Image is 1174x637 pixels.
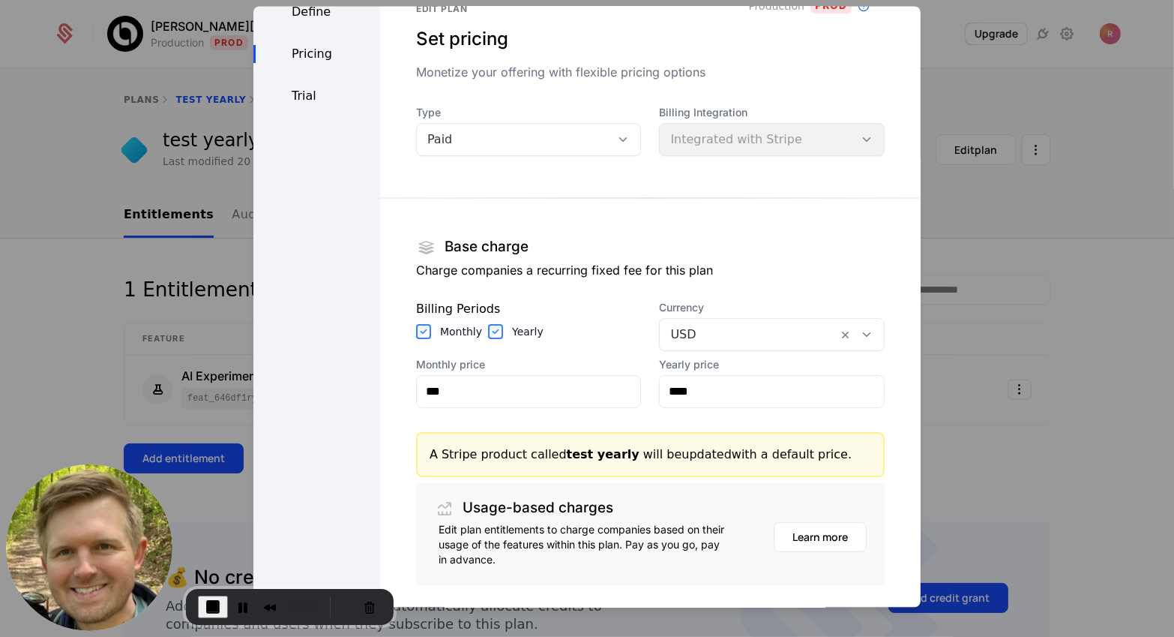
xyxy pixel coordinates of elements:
span: Type [416,105,642,120]
div: Pricing [253,45,380,63]
label: Yearly price [659,357,885,372]
span: called [531,447,639,461]
div: Monetize your offering with flexible pricing options [416,63,885,81]
h1: Base charge [445,241,529,255]
button: Learn more [774,522,867,552]
div: Billing Periods [416,300,642,318]
div: A Stripe product will be updated with a default price. [430,446,871,464]
h1: Usage-based charges [463,502,613,516]
div: Set pricing [416,27,885,51]
label: Monthly price [416,357,642,372]
div: Define [253,3,380,21]
label: Monthly [440,324,482,339]
div: Paid [427,131,600,149]
span: Currency [659,300,885,315]
b: test yearly [567,447,639,461]
div: Trial [253,87,380,105]
label: Yearly [512,324,544,339]
div: Edit plan entitlements to charge companies based on their usage of the features within this plan.... [439,522,727,567]
p: Charge companies a recurring fixed fee for this plan [416,261,885,279]
div: Edit plan [416,3,885,15]
span: Billing Integration [659,105,885,120]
